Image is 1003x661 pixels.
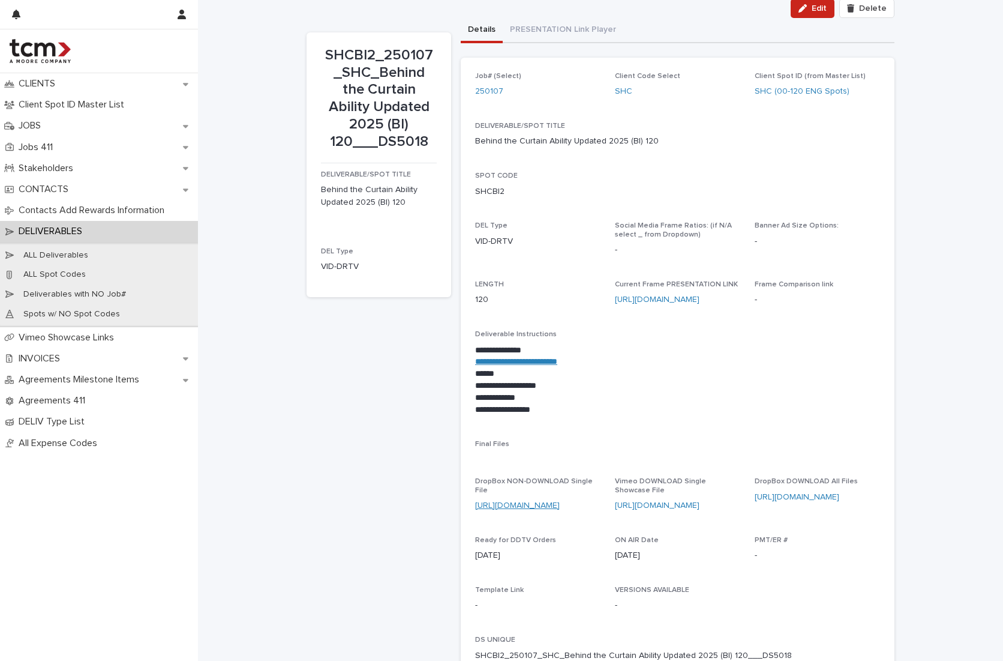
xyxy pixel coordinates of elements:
[14,78,65,89] p: CLIENTS
[755,294,880,306] p: -
[755,537,788,544] span: PMT/ER #
[475,85,503,98] a: 250107
[475,549,600,562] p: [DATE]
[10,39,71,63] img: 4hMmSqQkux38exxPVZHQ
[615,281,738,288] span: Current Frame PRESENTATION LINK
[615,501,699,510] a: [URL][DOMAIN_NAME]
[321,261,437,273] p: VID-DRTV
[14,395,95,406] p: Agreements 411
[475,122,565,130] span: DELIVERABLE/SPOT TITLE
[14,184,78,195] p: CONTACTS
[14,163,83,174] p: Stakeholders
[14,142,62,153] p: Jobs 411
[14,99,134,110] p: Client Spot ID Master List
[14,226,92,237] p: DELIVERABLES
[14,309,130,319] p: Spots w/ NO Spot Codes
[615,73,680,80] span: Client Code Select
[321,184,437,209] p: Behind the Curtain Ability Updated 2025 (BI) 120
[475,172,518,180] span: SPOT CODE
[14,120,50,131] p: JOBS
[859,4,887,13] span: Delete
[615,295,699,304] a: [URL][DOMAIN_NAME]
[615,244,740,256] p: -
[475,294,600,306] p: 120
[475,501,560,510] a: [URL][DOMAIN_NAME]
[755,222,839,229] span: Banner Ad Size Options:
[615,549,740,562] p: [DATE]
[14,353,70,364] p: INVOICES
[475,222,507,229] span: DEL Type
[475,186,504,198] p: SHCBI2
[503,18,623,43] button: PRESENTATION Link Player
[615,478,706,493] span: Vimeo DOWNLOAD Single Showcase File
[615,537,659,544] span: ON AIR Date
[321,248,353,255] span: DEL Type
[812,4,827,13] span: Edit
[475,587,524,594] span: Template Link
[755,85,849,98] a: SHC (00-120 ENG Spots)
[321,171,411,178] span: DELIVERABLE/SPOT TITLE
[14,270,95,280] p: ALL Spot Codes
[321,47,437,151] p: SHCBI2_250107_SHC_Behind the Curtain Ability Updated 2025 (BI) 120___DS5018
[615,587,689,594] span: VERSIONS AVAILABLE
[475,73,521,80] span: Job# (Select)
[755,493,839,501] a: [URL][DOMAIN_NAME]
[755,235,880,248] p: -
[615,85,632,98] a: SHC
[14,416,94,427] p: DELIV Type List
[615,599,740,612] p: -
[14,289,136,300] p: Deliverables with NO Job#
[615,222,732,238] span: Social Media Frame Ratios: (if N/A select _ from Dropdown)
[475,135,659,148] p: Behind the Curtain Ability Updated 2025 (BI) 120
[755,281,833,288] span: Frame Comparison link
[755,478,858,485] span: DropBox DOWNLOAD All Files
[755,549,880,562] p: -
[475,478,593,493] span: DropBox NON-DOWNLOAD Single File
[475,441,509,448] span: Final Files
[14,374,149,385] p: Agreements Milestone Items
[475,636,515,644] span: DS UNIQUE
[461,18,503,43] button: Details
[14,205,174,216] p: Contacts Add Rewards Information
[14,332,124,343] p: Vimeo Showcase Links
[14,438,107,449] p: All Expense Codes
[475,599,600,612] p: -
[475,281,504,288] span: LENGTH
[475,537,556,544] span: Ready for DDTV Orders
[755,73,866,80] span: Client Spot ID (from Master List)
[14,250,98,261] p: ALL Deliverables
[475,235,600,248] p: VID-DRTV
[475,331,557,338] span: Deliverable Instructions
